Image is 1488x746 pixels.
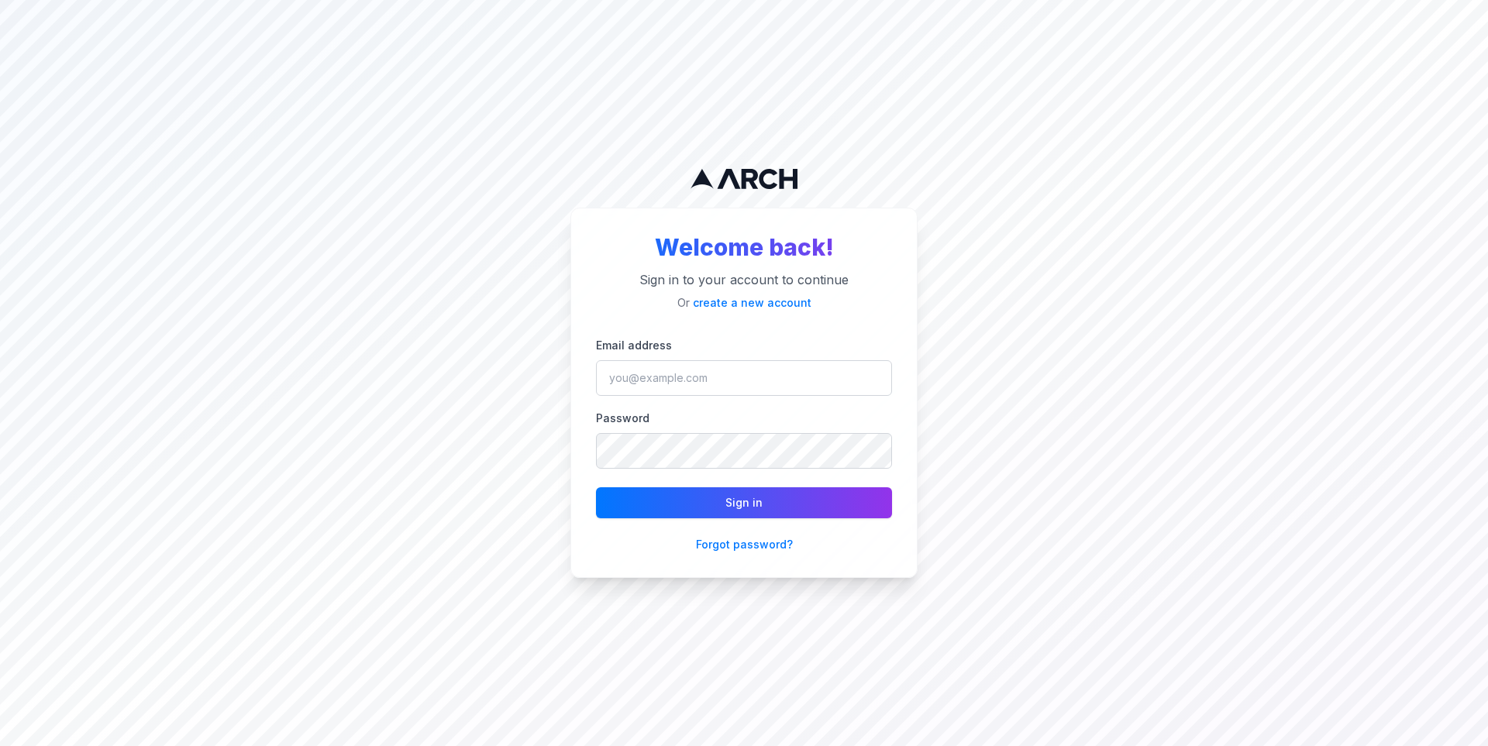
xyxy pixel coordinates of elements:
button: Forgot password? [696,537,793,552]
button: Sign in [596,487,892,518]
label: Email address [596,339,672,352]
h2: Welcome back! [596,233,892,261]
a: create a new account [693,296,811,309]
input: you@example.com [596,360,892,396]
p: Or [596,295,892,311]
p: Sign in to your account to continue [596,270,892,289]
label: Password [596,411,649,425]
